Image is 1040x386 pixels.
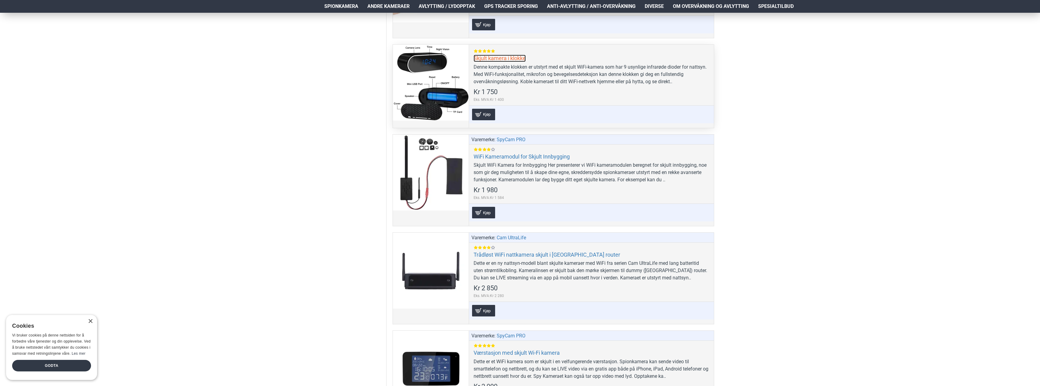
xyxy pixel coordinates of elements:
span: Avlytting / Lydopptak [419,3,475,10]
span: Kjøp [481,211,492,215]
span: Varemerke: [471,136,495,143]
a: SpyCam PRO [497,332,525,340]
div: Close [88,319,93,324]
span: Spionkamera [324,3,358,10]
div: Skjult WiFi Kamera for Innbygging Her presenterer vi WiFi kameramodulen beregnet for skjult innby... [474,162,709,183]
a: Trådløst WiFi nattkamera skjult i [GEOGRAPHIC_DATA] router [474,251,620,258]
span: Varemerke: [471,332,495,340]
div: Denne kompakte klokken er utstyrt med et skjult WiFi-kamera som har 9 usynlige infrarøde dioder f... [474,63,709,85]
a: Trådløst WiFi nattkamera skjult i falsk router Trådløst WiFi nattkamera skjult i falsk router [393,233,469,309]
div: Godta [12,360,91,371]
a: Cam UltraLife [497,234,526,241]
div: Cookies [12,319,87,333]
span: Eks. MVA:Kr 1 400 [474,97,504,102]
a: WiFi Kameramodul for Skjult Innbygging [474,153,570,160]
span: Varemerke: [471,234,495,241]
span: Kr 1 750 [474,89,498,95]
span: Spesialtilbud [758,3,794,10]
span: Andre kameraer [367,3,410,10]
a: Les mer, opens a new window [72,351,85,356]
span: Kjøp [481,112,492,116]
a: SpyCam PRO [497,136,525,143]
span: GPS Tracker Sporing [484,3,538,10]
span: Anti-avlytting / Anti-overvåkning [547,3,636,10]
span: Kjøp [481,309,492,313]
span: Om overvåkning og avlytting [673,3,749,10]
div: Dette er et WiFi kamera som er skjult i en velfungerende værstasjon. Spionkamera kan sende video ... [474,358,709,380]
span: Vi bruker cookies på denne nettsiden for å forbedre våre tjenester og din opplevelse. Ved å bruke... [12,333,91,355]
a: Værstasjon med skjult Wi-Fi kamera [474,349,560,356]
span: Kjøp [481,23,492,27]
span: Kr 2 850 [474,285,498,292]
a: Skjult kamera i klokke Skjult kamera i klokke [393,45,469,121]
div: Dette er en ny nattsyn-modell blant skjulte kameraer med WiFi fra serien Cam UltraLife med lang b... [474,260,709,282]
span: Eks. MVA:Kr 2 280 [474,293,504,299]
span: Diverse [645,3,664,10]
span: Eks. MVA:Kr 1 584 [474,195,504,200]
a: WiFi Kameramodul for Skjult Innbygging WiFi Kameramodul for Skjult Innbygging [393,135,469,210]
span: Kr 1 980 [474,187,498,193]
a: Skjult kamera i klokke [474,55,526,62]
